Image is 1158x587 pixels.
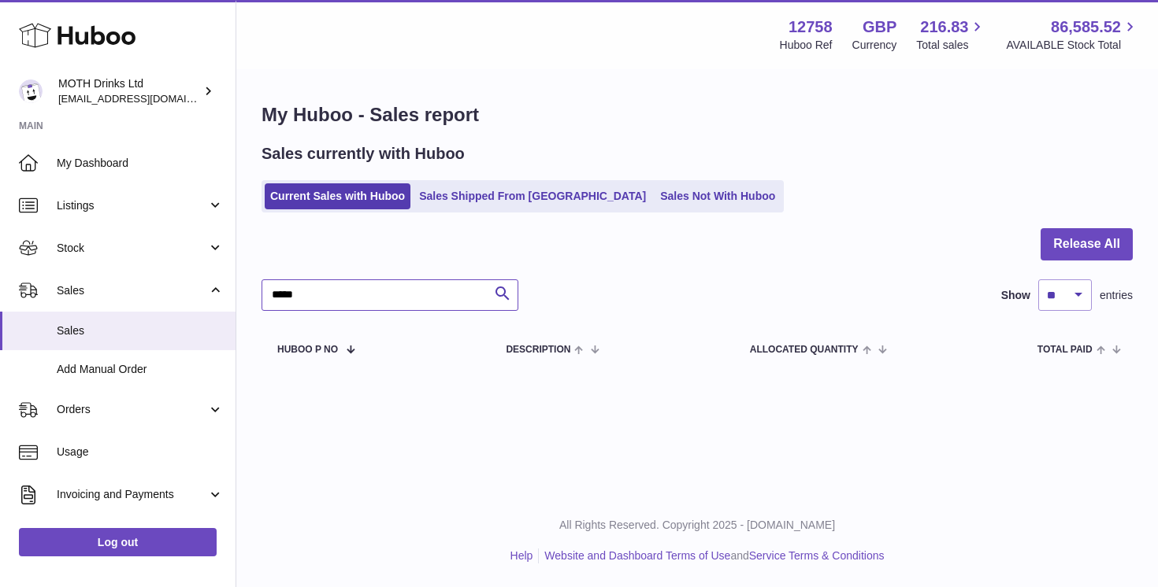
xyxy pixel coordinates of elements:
[57,156,224,171] span: My Dashboard
[57,362,224,377] span: Add Manual Order
[920,17,968,38] span: 216.83
[262,102,1133,127] h1: My Huboo - Sales report
[57,487,207,502] span: Invoicing and Payments
[57,402,207,417] span: Orders
[57,445,224,460] span: Usage
[57,241,207,256] span: Stock
[750,345,859,355] span: ALLOCATED Quantity
[789,17,833,38] strong: 12758
[249,518,1145,533] p: All Rights Reserved. Copyright 2025 - [DOMAIN_NAME]
[1006,38,1139,53] span: AVAILABLE Stock Total
[749,549,885,562] a: Service Terms & Conditions
[57,198,207,213] span: Listings
[1037,345,1093,355] span: Total paid
[1006,17,1139,53] a: 86,585.52 AVAILABLE Stock Total
[58,92,232,105] span: [EMAIL_ADDRESS][DOMAIN_NAME]
[1051,17,1121,38] span: 86,585.52
[414,183,651,209] a: Sales Shipped From [GEOGRAPHIC_DATA]
[265,183,410,209] a: Current Sales with Huboo
[1001,288,1030,303] label: Show
[916,17,986,53] a: 216.83 Total sales
[780,38,833,53] div: Huboo Ref
[19,79,43,103] img: orders@mothdrinks.com
[1041,228,1133,260] button: Release All
[863,17,896,38] strong: GBP
[916,38,986,53] span: Total sales
[58,76,200,106] div: MOTH Drinks Ltd
[506,345,570,355] span: Description
[262,143,465,164] h2: Sales currently with Huboo
[852,38,897,53] div: Currency
[544,549,730,562] a: Website and Dashboard Terms of Use
[57,283,207,298] span: Sales
[1100,288,1133,303] span: entries
[57,323,224,338] span: Sales
[510,549,533,562] a: Help
[277,345,338,355] span: Huboo P no
[539,548,884,563] li: and
[655,183,781,209] a: Sales Not With Huboo
[19,528,217,556] a: Log out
